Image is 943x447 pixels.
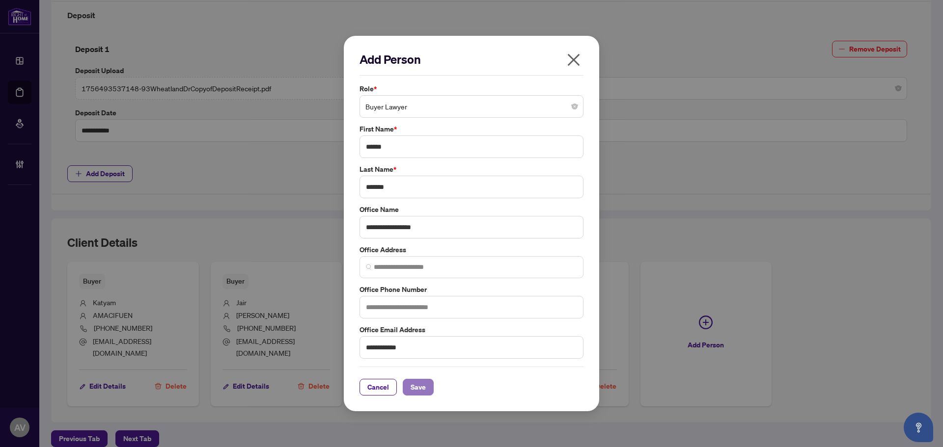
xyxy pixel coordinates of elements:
span: Cancel [367,379,389,395]
button: Save [403,379,434,395]
span: close [566,52,582,68]
label: Office Email Address [360,324,583,335]
span: Save [411,379,426,395]
label: Last Name [360,164,583,175]
img: search_icon [366,264,372,270]
span: close-circle [572,104,578,109]
label: Office Phone Number [360,284,583,295]
label: First Name [360,124,583,134]
h2: Add Person [360,52,583,67]
button: Cancel [360,379,397,395]
label: Office Name [360,204,583,215]
span: Buyer Lawyer [365,97,578,116]
label: Role [360,83,583,94]
label: Office Address [360,244,583,255]
button: Open asap [904,413,933,442]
